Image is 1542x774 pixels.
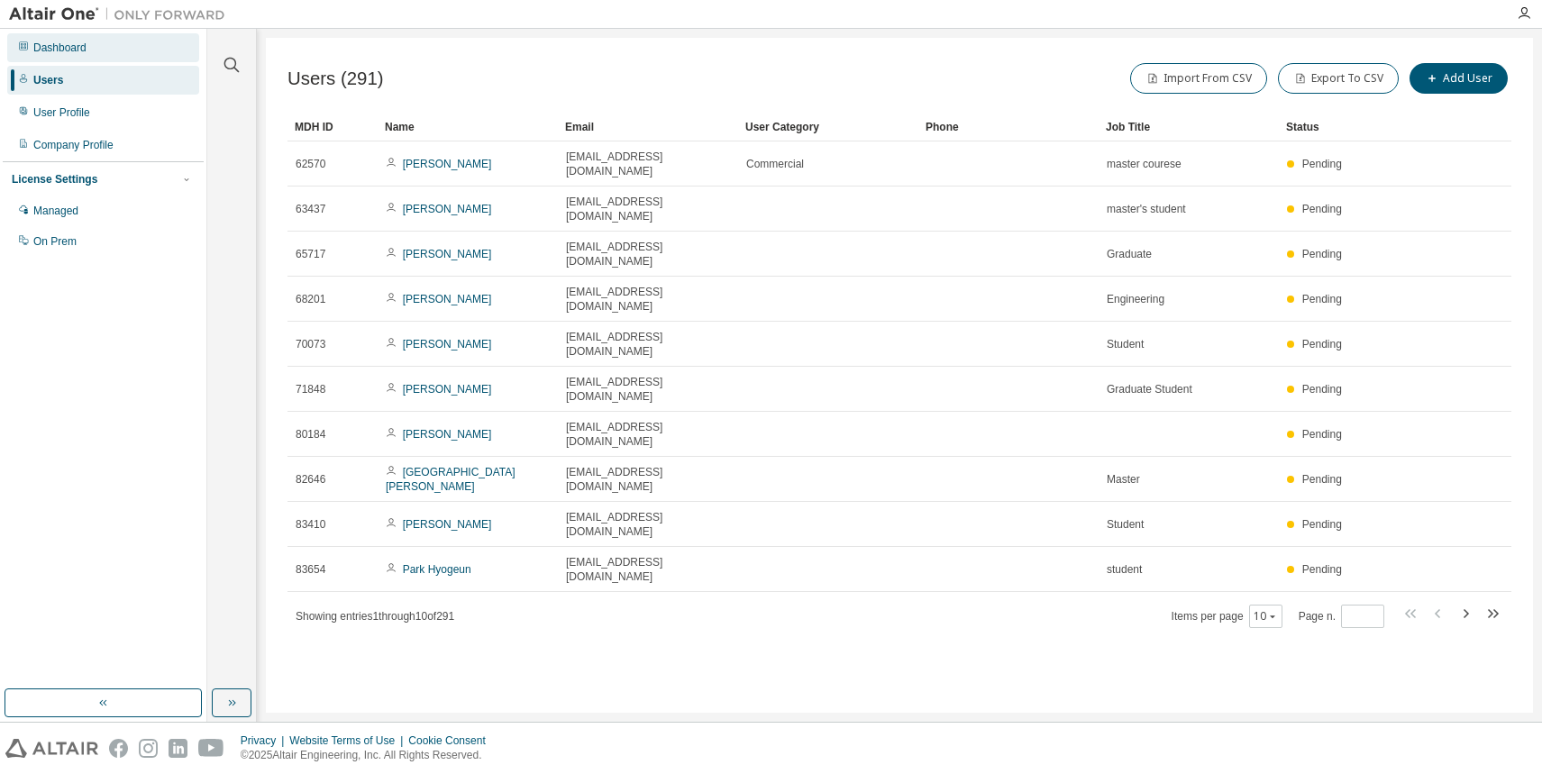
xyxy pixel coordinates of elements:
[296,337,325,351] span: 70073
[403,158,492,170] a: [PERSON_NAME]
[566,465,730,494] span: [EMAIL_ADDRESS][DOMAIN_NAME]
[403,248,492,260] a: [PERSON_NAME]
[1107,517,1144,532] span: Student
[1299,605,1384,628] span: Page n.
[1107,472,1140,487] span: Master
[1107,292,1164,306] span: Engineering
[403,203,492,215] a: [PERSON_NAME]
[296,610,454,623] span: Showing entries 1 through 10 of 291
[1302,293,1342,305] span: Pending
[566,285,730,314] span: [EMAIL_ADDRESS][DOMAIN_NAME]
[296,472,325,487] span: 82646
[33,41,87,55] div: Dashboard
[241,733,289,748] div: Privacy
[1286,113,1403,141] div: Status
[566,150,730,178] span: [EMAIL_ADDRESS][DOMAIN_NAME]
[1106,113,1272,141] div: Job Title
[566,420,730,449] span: [EMAIL_ADDRESS][DOMAIN_NAME]
[296,202,325,216] span: 63437
[1172,605,1282,628] span: Items per page
[1254,609,1278,624] button: 10
[1302,428,1342,441] span: Pending
[9,5,234,23] img: Altair One
[1302,203,1342,215] span: Pending
[33,73,63,87] div: Users
[296,562,325,577] span: 83654
[1302,248,1342,260] span: Pending
[33,234,77,249] div: On Prem
[1107,202,1186,216] span: master's student
[403,338,492,351] a: [PERSON_NAME]
[139,739,158,758] img: instagram.svg
[1302,473,1342,486] span: Pending
[1410,63,1508,94] button: Add User
[1302,563,1342,576] span: Pending
[296,382,325,396] span: 71848
[296,247,325,261] span: 65717
[566,330,730,359] span: [EMAIL_ADDRESS][DOMAIN_NAME]
[287,68,384,89] span: Users (291)
[1107,247,1152,261] span: Graduate
[745,113,911,141] div: User Category
[408,733,496,748] div: Cookie Consent
[403,518,492,531] a: [PERSON_NAME]
[1302,383,1342,396] span: Pending
[1130,63,1267,94] button: Import From CSV
[746,157,804,171] span: Commercial
[295,113,370,141] div: MDH ID
[1107,337,1144,351] span: Student
[12,172,97,187] div: License Settings
[169,739,187,758] img: linkedin.svg
[566,375,730,404] span: [EMAIL_ADDRESS][DOMAIN_NAME]
[403,428,492,441] a: [PERSON_NAME]
[403,293,492,305] a: [PERSON_NAME]
[198,739,224,758] img: youtube.svg
[565,113,731,141] div: Email
[566,240,730,269] span: [EMAIL_ADDRESS][DOMAIN_NAME]
[403,383,492,396] a: [PERSON_NAME]
[1278,63,1399,94] button: Export To CSV
[296,157,325,171] span: 62570
[296,292,325,306] span: 68201
[1107,562,1142,577] span: student
[289,733,408,748] div: Website Terms of Use
[1302,518,1342,531] span: Pending
[566,555,730,584] span: [EMAIL_ADDRESS][DOMAIN_NAME]
[296,517,325,532] span: 83410
[1107,382,1192,396] span: Graduate Student
[566,510,730,539] span: [EMAIL_ADDRESS][DOMAIN_NAME]
[33,204,78,218] div: Managed
[5,739,98,758] img: altair_logo.svg
[385,113,551,141] div: Name
[1107,157,1182,171] span: master courese
[296,427,325,442] span: 80184
[33,105,90,120] div: User Profile
[109,739,128,758] img: facebook.svg
[926,113,1091,141] div: Phone
[403,563,471,576] a: Park Hyogeun
[566,195,730,223] span: [EMAIL_ADDRESS][DOMAIN_NAME]
[1302,158,1342,170] span: Pending
[386,466,516,493] a: [GEOGRAPHIC_DATA][PERSON_NAME]
[33,138,114,152] div: Company Profile
[1302,338,1342,351] span: Pending
[241,748,497,763] p: © 2025 Altair Engineering, Inc. All Rights Reserved.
